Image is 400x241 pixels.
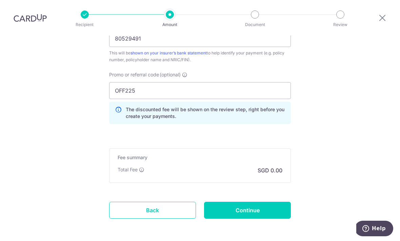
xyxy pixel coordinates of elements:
a: Back [109,202,196,219]
h5: Fee summary [118,154,282,161]
input: Continue [204,202,291,219]
p: The discounted fee will be shown on the review step, right before you create your payments. [126,106,285,120]
p: Total Fee [118,166,138,173]
a: shown on your insurer’s bank statement [131,50,207,55]
p: Amount [145,21,195,28]
p: Recipient [60,21,110,28]
span: (optional) [160,71,181,78]
p: SGD 0.00 [258,166,282,174]
p: Review [315,21,365,28]
span: Promo or referral code [109,71,159,78]
p: Document [230,21,280,28]
iframe: Opens a widget where you can find more information [356,221,393,238]
div: This will be to help identify your payment (e.g. policy number, policyholder name and NRIC/FIN). [109,50,291,63]
img: CardUp [14,14,47,22]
